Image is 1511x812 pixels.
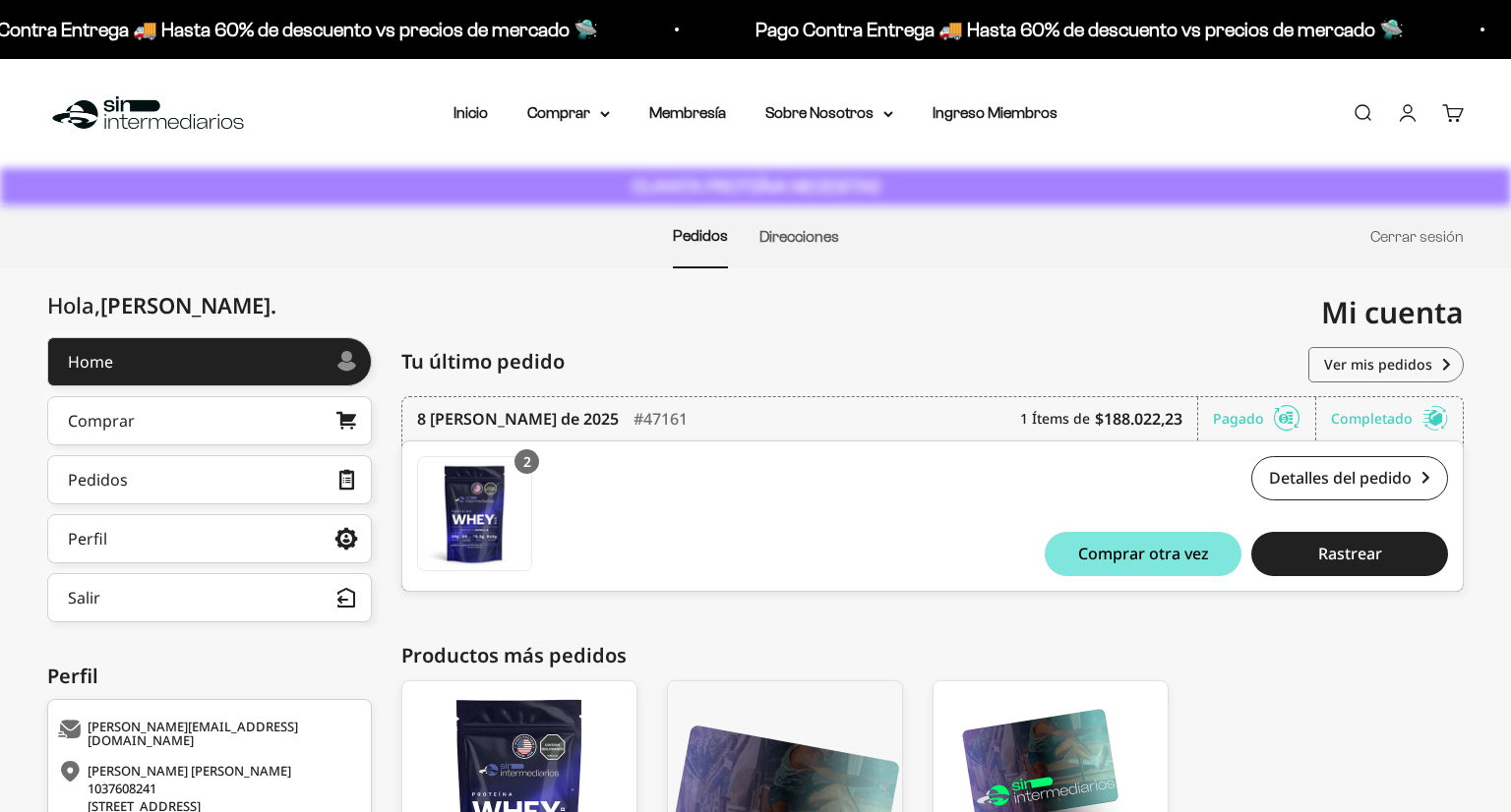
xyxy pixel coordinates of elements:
span: Rastrear [1318,546,1382,561]
div: Perfil [68,531,107,547]
span: [PERSON_NAME] [100,290,276,319]
span: Comprar otra vez [1078,546,1209,561]
div: [PERSON_NAME][EMAIL_ADDRESS][DOMAIN_NAME] [58,720,356,747]
div: Home [68,354,113,370]
b: $188.022,23 [1095,407,1182,431]
div: Salir [68,590,100,606]
p: Pago Contra Entrega 🚚 Hasta 60% de descuento vs precios de mercado 🛸 [751,14,1399,45]
button: Rastrear [1251,532,1448,576]
a: Ingreso Miembros [933,104,1058,121]
div: Completado [1331,397,1448,440]
a: Pedidos [47,455,372,504]
a: Detalles del pedido [1251,456,1448,500]
div: Pagado [1213,397,1316,440]
div: Comprar [68,413,135,429]
a: Cerrar sesión [1370,228,1464,245]
a: Direcciones [759,228,839,245]
strong: CUANTA PROTEÍNA NECESITAS [632,176,880,197]
summary: Sobre Nosotros [765,100,893,126]
a: Pedidos [673,227,728,244]
div: Productos más pedidos [401,641,1464,670]
span: . [271,290,276,319]
div: Perfil [47,662,372,691]
span: Mi cuenta [1321,292,1464,332]
img: Translation missing: es.Proteína Whey - Vainilla / 2 libras (910g) [418,457,531,570]
div: 1 Ítems de [1020,397,1198,440]
a: Ver mis pedidos [1308,347,1464,382]
button: Comprar otra vez [1045,532,1241,576]
button: Salir [47,573,372,622]
div: 2 [514,449,539,474]
summary: Comprar [527,100,610,126]
a: Membresía [649,104,726,121]
a: Proteína Whey - Vainilla / 2 libras (910g) [417,456,532,571]
a: Perfil [47,514,372,563]
div: Hola, [47,293,276,318]
a: Inicio [453,104,488,121]
a: Comprar [47,396,372,445]
div: #47161 [634,397,688,440]
time: 8 [PERSON_NAME] de 2025 [417,407,619,431]
span: Tu último pedido [401,347,565,377]
a: Home [47,337,372,386]
div: Pedidos [68,472,128,488]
